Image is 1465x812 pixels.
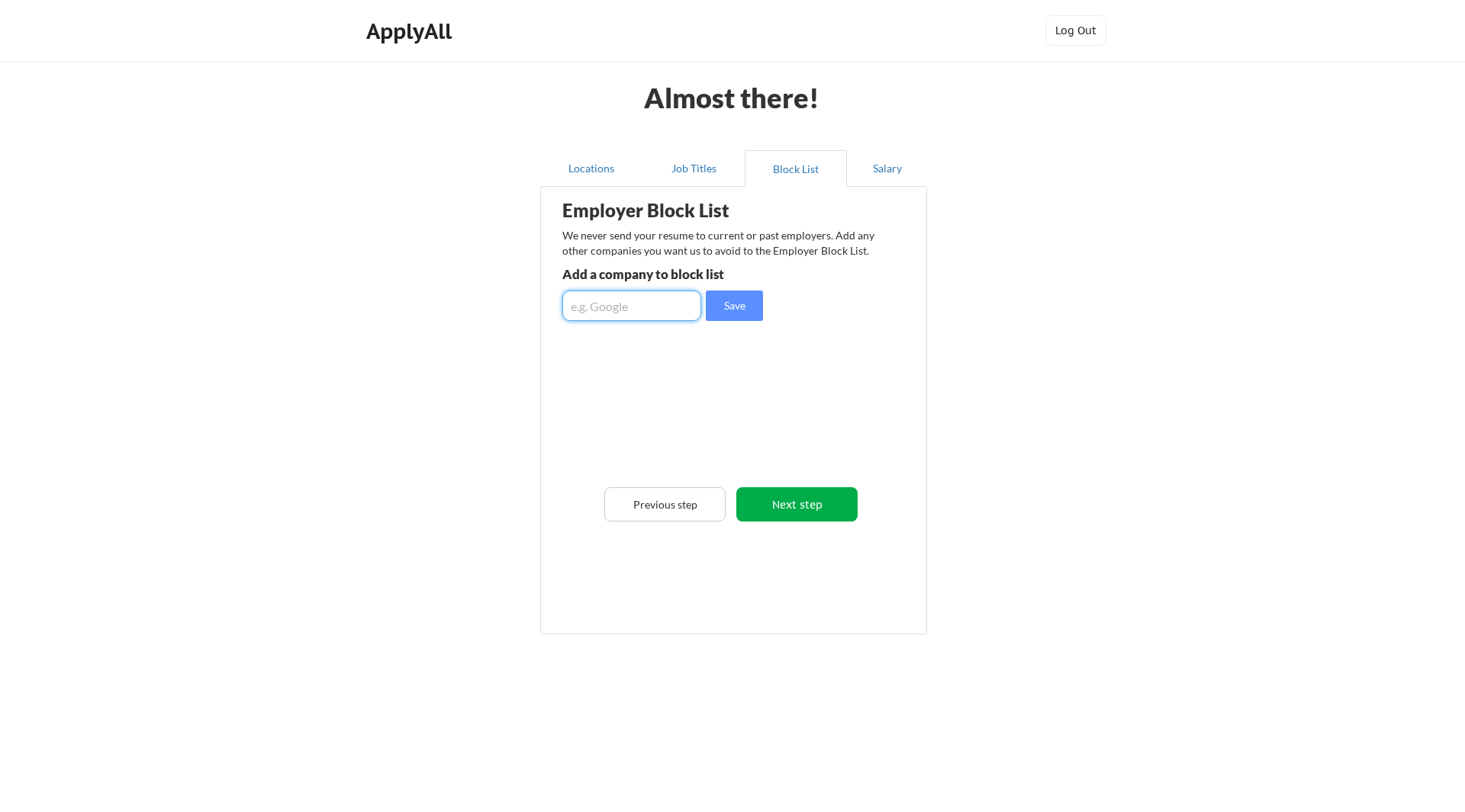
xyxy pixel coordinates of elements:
button: Previous step [604,487,726,522]
button: Next step [736,487,858,522]
button: Block List [745,150,847,187]
button: Salary [847,150,927,187]
div: We never send your resume to current or past employers. Add any other companies you want us to av... [562,228,884,258]
div: ApplyAll [366,18,456,44]
button: Log Out [1045,15,1106,46]
div: Add a company to block list [562,268,786,281]
button: Locations [540,150,642,187]
input: e.g. Google [562,290,701,321]
div: Almost there! [625,84,838,111]
button: Job Titles [642,150,745,187]
div: Employer Block List [562,201,802,220]
button: Save [706,290,763,321]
